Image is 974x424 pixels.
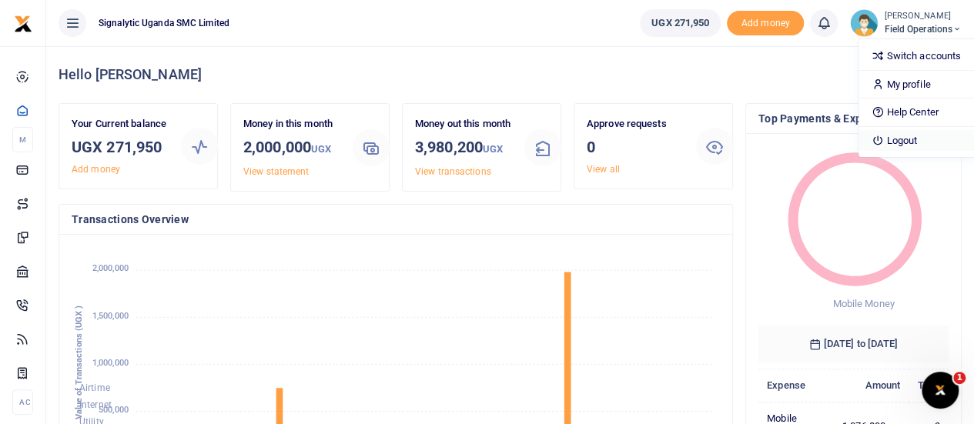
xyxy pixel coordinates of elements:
li: Toup your wallet [727,11,804,36]
a: Add money [72,164,120,175]
th: Amount [834,369,909,402]
h4: Hello [PERSON_NAME] [59,66,962,83]
a: logo-small logo-large logo-large [14,17,32,28]
span: Add money [727,11,804,36]
tspan: 500,000 [99,405,129,415]
th: Txns [909,369,949,402]
li: M [12,127,33,152]
span: Field Operations [884,22,962,36]
li: Wallet ballance [634,9,727,37]
tspan: 1,000,000 [92,358,129,368]
p: Your Current balance [72,116,169,132]
h4: Transactions Overview [72,211,720,228]
span: 1 [953,372,966,384]
li: Ac [12,389,33,415]
p: Money in this month [243,116,340,132]
h3: UGX 271,950 [72,135,169,159]
small: [PERSON_NAME] [884,10,962,23]
a: profile-user [PERSON_NAME] Field Operations [850,9,962,37]
span: UGX 271,950 [651,15,709,31]
small: UGX [311,143,331,155]
tspan: 2,000,000 [92,264,129,274]
a: View statement [243,166,309,177]
h3: 2,000,000 [243,135,340,161]
img: logo-small [14,15,32,33]
h3: 0 [587,135,684,159]
span: Mobile Money [832,298,894,309]
h6: [DATE] to [DATE] [758,326,949,362]
a: View transactions [415,166,491,177]
span: Airtime [79,382,110,393]
small: UGX [483,143,503,155]
iframe: Intercom live chat [922,372,959,409]
span: Internet [79,399,112,410]
tspan: 1,500,000 [92,311,129,321]
h3: 3,980,200 [415,135,512,161]
h4: Top Payments & Expenses [758,110,949,127]
img: profile-user [850,9,878,37]
p: Money out this month [415,116,512,132]
th: Expense [758,369,834,402]
text: Value of Transactions (UGX ) [74,305,84,420]
a: View all [587,164,620,175]
a: Add money [727,16,804,28]
p: Approve requests [587,116,684,132]
span: Signalytic Uganda SMC Limited [92,16,236,30]
a: UGX 271,950 [640,9,721,37]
